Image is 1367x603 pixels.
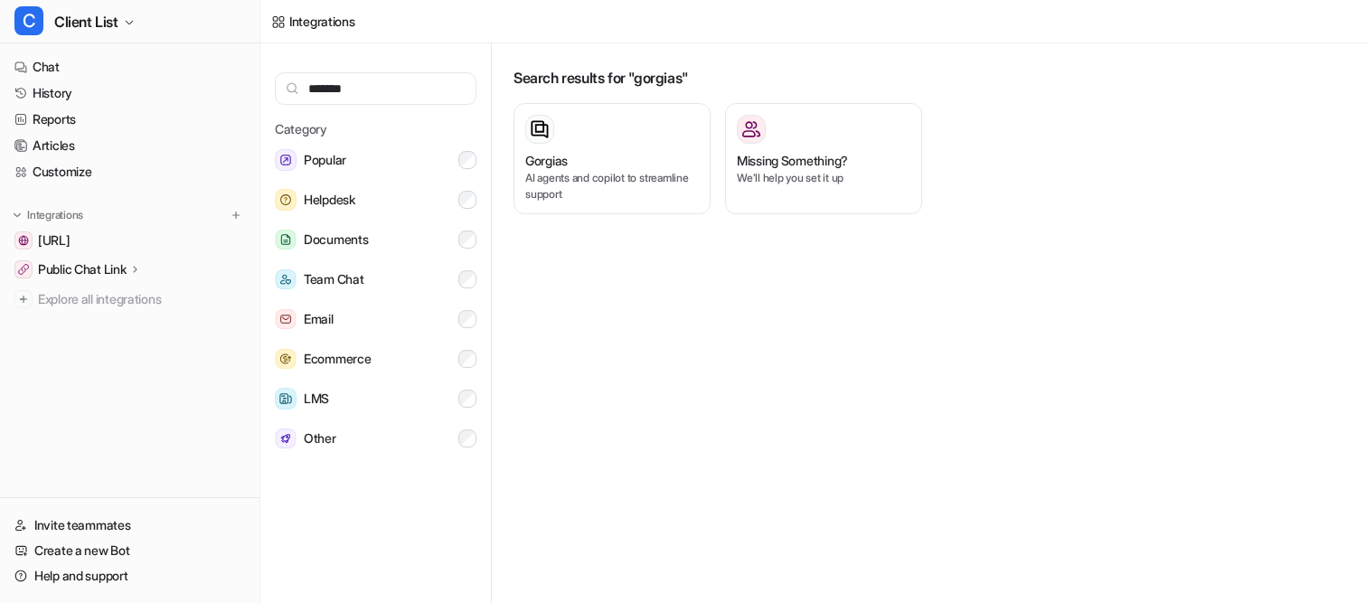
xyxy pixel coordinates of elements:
button: EmailEmail [275,301,476,337]
button: OtherOther [275,420,476,457]
span: Email [304,308,334,330]
h3: Gorgias [525,151,568,170]
img: Ecommerce [275,349,297,370]
a: Articles [7,133,252,158]
img: dashboard.eesel.ai [18,235,29,246]
a: Invite teammates [7,513,252,538]
p: Integrations [27,208,83,222]
a: Reports [7,107,252,132]
button: Integrations [7,206,89,224]
img: Email [275,309,297,330]
span: [URL] [38,231,71,250]
img: Other [275,429,297,449]
button: Team ChatTeam Chat [275,261,476,297]
button: LMSLMS [275,381,476,417]
h5: Category [275,119,476,138]
p: We’ll help you set it up [737,170,910,186]
a: Explore all integrations [7,287,252,312]
a: History [7,80,252,106]
a: Create a new Bot [7,538,252,563]
img: menu_add.svg [230,209,242,221]
span: LMS [304,388,329,410]
h3: Missing Something? [737,151,848,170]
button: GorgiasAI agents and copilot to streamline support [514,103,711,214]
span: Other [304,428,336,449]
img: Helpdesk [275,189,297,211]
span: Ecommerce [304,348,371,370]
h3: Search results for "gorgias" [514,67,1345,89]
button: HelpdeskHelpdesk [275,182,476,218]
img: Missing Something? [742,120,760,138]
img: Documents [275,230,297,250]
span: C [14,6,43,35]
div: Integrations [289,12,355,31]
button: EcommerceEcommerce [275,341,476,377]
span: Client List [54,9,118,34]
a: Chat [7,54,252,80]
img: expand menu [11,209,24,221]
p: AI agents and copilot to streamline support [525,170,699,203]
a: Help and support [7,563,252,589]
button: Missing Something?Missing Something?We’ll help you set it up [725,103,922,214]
button: PopularPopular [275,142,476,178]
a: dashboard.eesel.ai[URL] [7,228,252,253]
span: Explore all integrations [38,285,245,314]
img: LMS [275,388,297,410]
a: Integrations [271,12,355,31]
img: Team Chat [275,269,297,290]
span: Team Chat [304,269,363,290]
span: Helpdesk [304,189,355,211]
img: Public Chat Link [18,264,29,275]
a: Customize [7,159,252,184]
button: DocumentsDocuments [275,221,476,258]
img: explore all integrations [14,290,33,308]
span: Documents [304,229,368,250]
img: Popular [275,149,297,171]
p: Public Chat Link [38,260,127,278]
span: Popular [304,149,346,171]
